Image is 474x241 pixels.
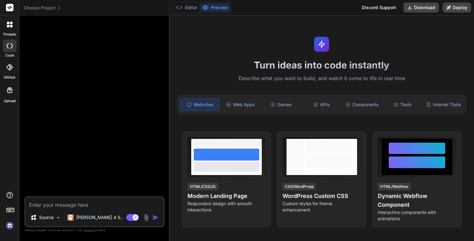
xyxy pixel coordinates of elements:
[343,98,382,111] div: Components
[378,183,411,190] div: HTML/Webflow
[187,200,266,213] p: Responsive design with smooth interactions
[187,183,218,190] div: HTML/CSS/JS
[424,98,464,111] div: Internal Tools
[5,53,14,58] label: code
[24,5,61,11] span: Choose Project
[4,75,15,80] label: GitHub
[143,214,150,221] img: attachment
[282,192,361,200] h4: WordPress Custom CSS
[24,227,165,233] p: Always double-check its answers. Your in Bind
[221,98,260,111] div: Web Apps
[282,183,316,190] div: CSS/WordPress
[174,3,200,12] button: Editor
[55,215,61,220] img: Pick Models
[39,214,54,221] p: Source
[443,3,471,13] button: Deploy
[403,3,439,13] button: Download
[4,220,15,231] img: signin
[67,214,74,221] img: Claude 4 Sonnet
[200,3,230,12] button: Preview
[180,98,220,111] div: Websites
[378,192,456,209] h4: Dynamic Webflow Component
[302,98,341,111] div: APIs
[282,200,361,213] p: Custom styles for theme enhancement
[261,98,301,111] div: Games
[358,3,400,13] div: Discord Support
[383,98,422,111] div: Tools
[152,214,159,221] img: icon
[4,98,16,104] label: Upload
[76,214,123,221] p: [PERSON_NAME] 4 S..
[84,228,95,232] span: privacy
[378,209,456,222] p: Interactive components with animations
[173,74,471,83] p: Describe what you want to build, and watch it come to life in real-time
[187,192,266,200] h4: Modern Landing Page
[173,59,471,71] h1: Turn ideas into code instantly
[3,32,16,37] label: threads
